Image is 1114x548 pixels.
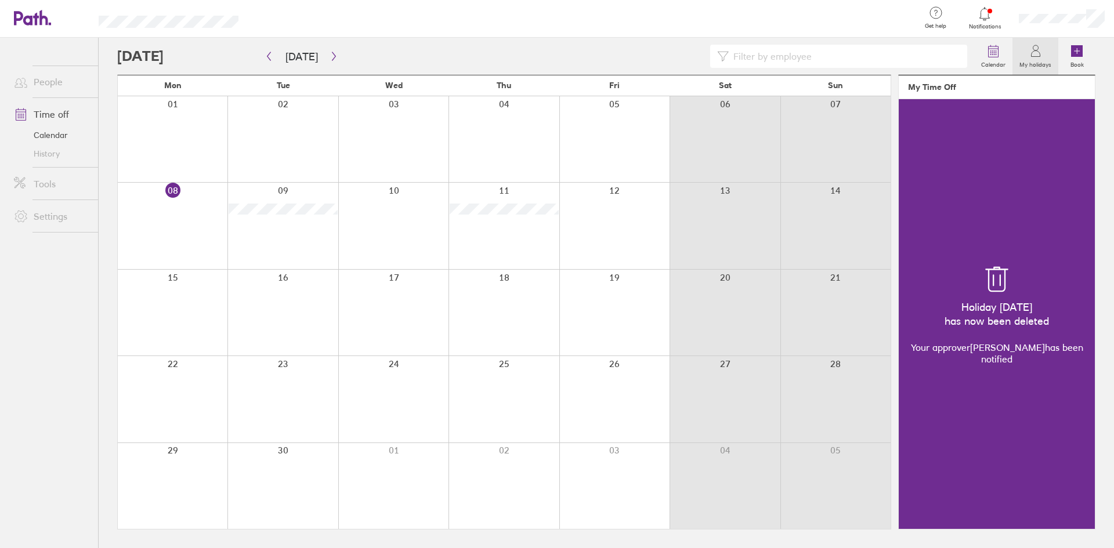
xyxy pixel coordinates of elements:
[5,205,98,228] a: Settings
[945,300,1049,328] div: Holiday [DATE] has now been deleted
[974,38,1012,75] a: Calendar
[277,81,290,90] span: Tue
[5,103,98,126] a: Time off
[5,126,98,144] a: Calendar
[5,144,98,163] a: History
[719,81,732,90] span: Sat
[917,23,954,30] span: Get help
[1012,38,1058,75] a: My holidays
[906,342,1088,365] div: Your approver [PERSON_NAME] has been notified
[974,58,1012,68] label: Calendar
[828,81,843,90] span: Sun
[729,45,960,67] input: Filter by employee
[609,81,620,90] span: Fri
[497,81,511,90] span: Thu
[899,75,1095,99] header: My Time Off
[5,172,98,195] a: Tools
[966,6,1004,30] a: Notifications
[1064,58,1091,68] label: Book
[1012,58,1058,68] label: My holidays
[966,23,1004,30] span: Notifications
[5,70,98,93] a: People
[164,81,182,90] span: Mon
[276,47,327,66] button: [DATE]
[1058,38,1095,75] a: Book
[385,81,403,90] span: Wed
